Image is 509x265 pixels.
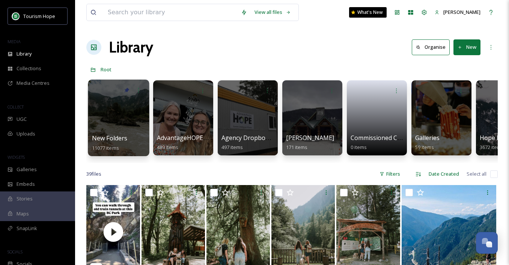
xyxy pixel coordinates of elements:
[17,80,50,87] span: Media Centres
[453,39,480,55] button: New
[17,65,41,72] span: Collections
[157,134,238,142] span: AdvantageHOPE Image Bank
[221,144,243,151] span: 497 items
[8,104,24,110] span: COLLECT
[17,210,29,217] span: Maps
[412,39,453,55] a: Organise
[286,134,334,142] span: [PERSON_NAME]
[157,144,178,151] span: 489 items
[351,134,416,142] span: Commissioned Content
[104,4,237,21] input: Search your library
[412,39,450,55] button: Organise
[92,134,128,142] span: New Folders
[109,36,153,59] a: Library
[92,135,128,151] a: New Folders11077 items
[17,130,35,137] span: Uploads
[476,232,498,254] button: Open Chat
[101,65,111,74] a: Root
[17,195,33,202] span: Stories
[17,181,35,188] span: Embeds
[431,5,484,20] a: [PERSON_NAME]
[443,9,480,15] span: [PERSON_NAME]
[86,170,101,178] span: 39 file s
[467,170,486,178] span: Select all
[286,144,307,151] span: 171 items
[8,249,23,254] span: SOCIALS
[425,167,463,181] div: Date Created
[415,134,440,142] span: Galleries
[221,134,288,142] span: Agency Dropbox Assets
[376,167,404,181] div: Filters
[8,39,21,44] span: MEDIA
[8,154,25,160] span: WIDGETS
[415,134,440,151] a: Galleries59 items
[351,144,367,151] span: 0 items
[157,134,238,151] a: AdvantageHOPE Image Bank489 items
[92,144,119,151] span: 11077 items
[101,66,111,73] span: Root
[286,134,334,151] a: [PERSON_NAME]171 items
[17,225,37,232] span: SnapLink
[12,12,20,20] img: logo.png
[17,116,27,123] span: UGC
[23,13,55,20] span: Tourism Hope
[351,134,416,151] a: Commissioned Content0 items
[415,144,434,151] span: 59 items
[251,5,295,20] a: View all files
[17,166,37,173] span: Galleries
[221,134,288,151] a: Agency Dropbox Assets497 items
[480,144,504,151] span: 3672 items
[17,50,32,57] span: Library
[349,7,387,18] a: What's New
